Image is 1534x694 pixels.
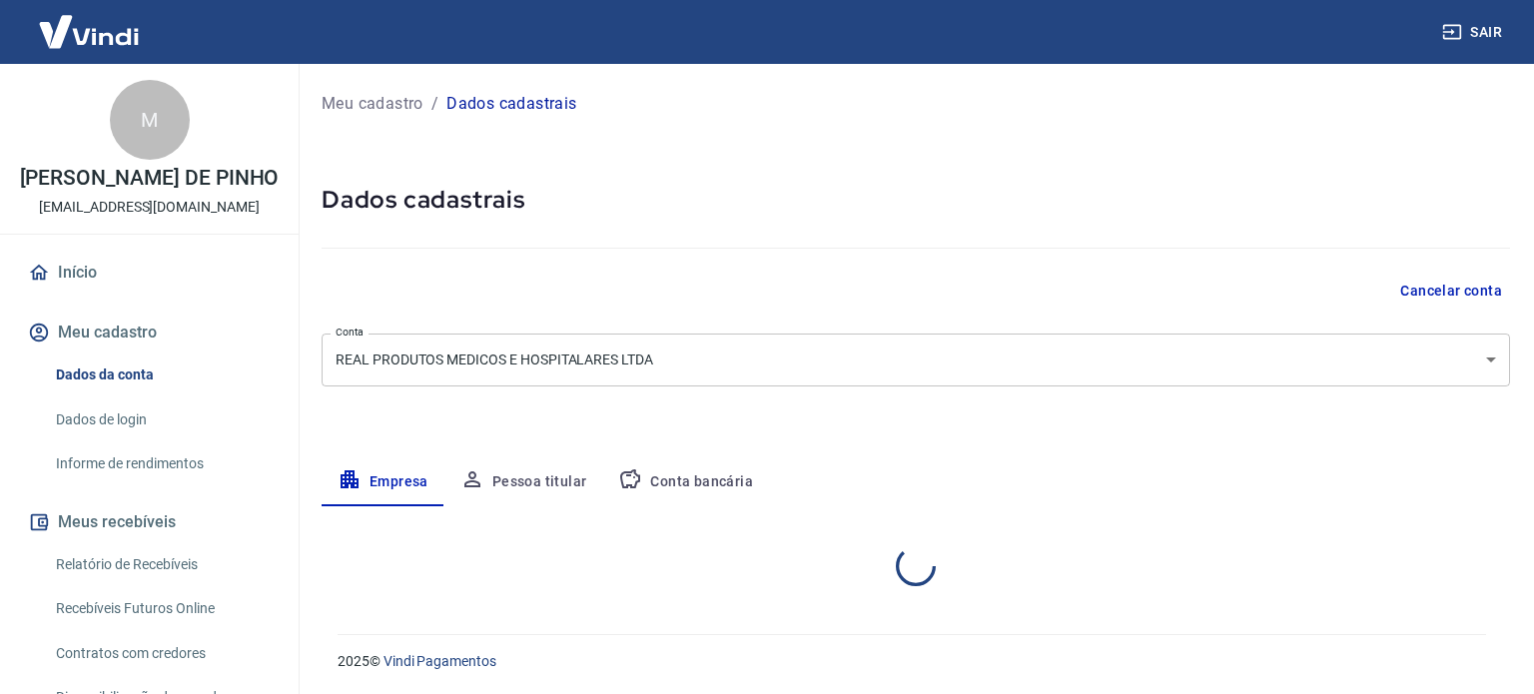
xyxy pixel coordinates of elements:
[20,168,280,189] p: [PERSON_NAME] DE PINHO
[110,80,190,160] div: M
[322,92,423,116] a: Meu cadastro
[48,443,275,484] a: Informe de rendimentos
[48,633,275,674] a: Contratos com credores
[322,334,1510,386] div: REAL PRODUTOS MEDICOS E HOSPITALARES LTDA
[24,311,275,354] button: Meu cadastro
[24,251,275,295] a: Início
[383,653,496,669] a: Vindi Pagamentos
[322,458,444,506] button: Empresa
[1392,273,1510,310] button: Cancelar conta
[48,588,275,629] a: Recebíveis Futuros Online
[24,1,154,62] img: Vindi
[444,458,603,506] button: Pessoa titular
[602,458,769,506] button: Conta bancária
[1438,14,1510,51] button: Sair
[446,92,576,116] p: Dados cadastrais
[48,399,275,440] a: Dados de login
[39,197,260,218] p: [EMAIL_ADDRESS][DOMAIN_NAME]
[48,354,275,395] a: Dados da conta
[322,184,1510,216] h5: Dados cadastrais
[431,92,438,116] p: /
[336,325,364,340] label: Conta
[48,544,275,585] a: Relatório de Recebíveis
[24,500,275,544] button: Meus recebíveis
[338,651,1486,672] p: 2025 ©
